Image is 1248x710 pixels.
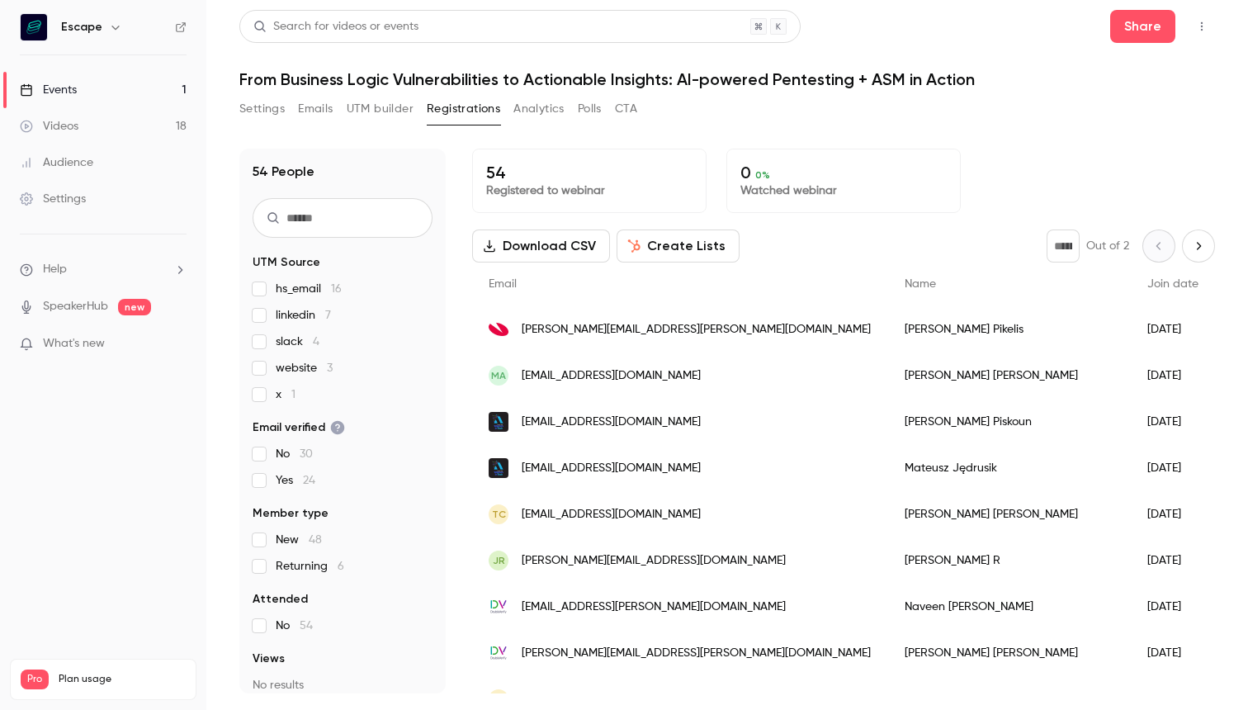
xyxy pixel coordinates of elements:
span: [PERSON_NAME][EMAIL_ADDRESS][PERSON_NAME][DOMAIN_NAME] [522,321,871,338]
span: No [276,446,313,462]
span: Yes [276,472,315,489]
p: 0 [740,163,947,182]
img: doubleverify.com [489,643,508,663]
span: New [276,532,322,548]
div: [PERSON_NAME] [PERSON_NAME] [888,630,1131,676]
p: Watched webinar [740,182,947,199]
h1: From Business Logic Vulnerabilities to Actionable Insights: AI-powered Pentesting + ASM in Action [239,69,1215,89]
img: Escape [21,14,47,40]
span: 4 [313,336,319,348]
span: No [276,618,313,634]
span: x [276,386,295,403]
button: Registrations [427,96,500,122]
button: Create Lists [617,230,740,263]
div: Videos [20,118,78,135]
span: 1 [291,389,295,400]
span: 6 [338,561,344,572]
div: Search for videos or events [253,18,418,35]
span: Join date [1147,278,1198,290]
p: Out of 2 [1086,238,1129,254]
div: [PERSON_NAME] [PERSON_NAME] [888,491,1131,537]
span: linkedin [276,307,331,324]
div: [DATE] [1131,399,1215,445]
div: [PERSON_NAME] [PERSON_NAME] [888,353,1131,399]
span: Name [905,278,936,290]
h6: Escape [61,19,102,35]
span: [EMAIL_ADDRESS][DOMAIN_NAME] [522,460,701,477]
span: 7 [325,310,331,321]
div: [DATE] [1131,445,1215,491]
span: [EMAIL_ADDRESS][DOMAIN_NAME] [522,367,701,385]
span: UTM Source [253,254,320,271]
div: [DATE] [1131,306,1215,353]
p: Registered to webinar [486,182,693,199]
span: What's new [43,335,105,353]
span: AN [492,692,505,707]
span: [PERSON_NAME][EMAIL_ADDRESS][PERSON_NAME][DOMAIN_NAME] [522,645,871,662]
span: Views [253,651,285,667]
div: [PERSON_NAME] Piskoun [888,399,1131,445]
button: Settings [239,96,285,122]
img: appliedsystems.com [489,458,508,478]
div: Events [20,82,77,98]
span: website [276,360,333,376]
div: [PERSON_NAME] Pikelis [888,306,1131,353]
img: doubleverify.com [489,597,508,617]
button: Emails [298,96,333,122]
span: [EMAIL_ADDRESS][DOMAIN_NAME] [522,506,701,523]
span: 48 [309,534,322,546]
button: Analytics [513,96,565,122]
h1: 54 People [253,162,314,182]
span: 30 [300,448,313,460]
span: Pro [21,670,49,689]
span: Email [489,278,517,290]
a: SpeakerHub [43,298,108,315]
span: MA [491,368,506,383]
p: No results [253,677,433,693]
span: [PERSON_NAME][EMAIL_ADDRESS][DOMAIN_NAME] [522,552,786,570]
div: Settings [20,191,86,207]
span: new [118,299,151,315]
span: hs_email [276,281,342,297]
span: [EMAIL_ADDRESS][DOMAIN_NAME] [522,414,701,431]
button: Next page [1182,230,1215,263]
button: Polls [578,96,602,122]
button: Download CSV [472,230,610,263]
span: 3 [327,362,333,374]
span: [PERSON_NAME][EMAIL_ADDRESS][PERSON_NAME][DOMAIN_NAME] [522,691,871,708]
button: UTM builder [347,96,414,122]
span: 54 [300,620,313,632]
span: slack [276,334,319,350]
div: [DATE] [1131,630,1215,676]
span: Help [43,261,67,278]
div: [DATE] [1131,491,1215,537]
span: Email verified [253,419,345,436]
span: Attended [253,591,308,608]
p: 54 [486,163,693,182]
span: 24 [303,475,315,486]
span: Returning [276,558,344,575]
div: [PERSON_NAME] R [888,537,1131,584]
span: [EMAIL_ADDRESS][PERSON_NAME][DOMAIN_NAME] [522,599,786,616]
div: Audience [20,154,93,171]
span: TC [492,507,506,522]
span: Plan usage [59,673,186,686]
span: 0 % [755,169,770,181]
span: 16 [331,283,342,295]
div: [DATE] [1131,537,1215,584]
div: [DATE] [1131,584,1215,630]
button: Share [1110,10,1175,43]
img: appliedsystems.com [489,412,508,432]
button: CTA [615,96,637,122]
img: visma.com [489,319,508,339]
li: help-dropdown-opener [20,261,187,278]
iframe: Noticeable Trigger [167,337,187,352]
div: Naveen [PERSON_NAME] [888,584,1131,630]
div: Mateusz Jędrusik [888,445,1131,491]
span: JR [493,553,505,568]
div: [DATE] [1131,353,1215,399]
span: Member type [253,505,329,522]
